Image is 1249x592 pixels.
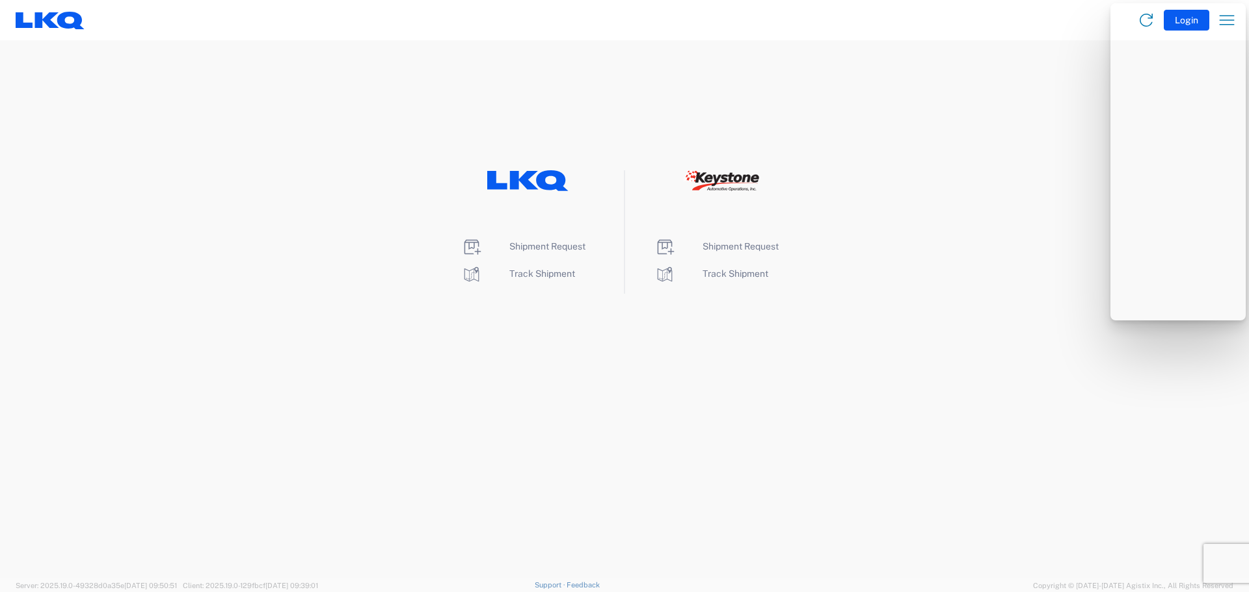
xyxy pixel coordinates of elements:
span: Client: 2025.19.0-129fbcf [183,582,318,589]
a: Support [535,581,567,589]
span: Track Shipment [509,268,575,279]
span: Track Shipment [703,268,768,279]
span: Copyright © [DATE]-[DATE] Agistix Inc., All Rights Reserved [1033,580,1233,591]
span: Shipment Request [509,241,585,251]
a: Feedback [567,581,600,589]
a: Shipment Request [654,241,779,251]
a: Track Shipment [654,268,768,279]
span: [DATE] 09:50:51 [124,582,177,589]
span: Server: 2025.19.0-49328d0a35e [16,582,177,589]
span: [DATE] 09:39:01 [265,582,318,589]
a: Track Shipment [461,268,575,279]
span: Shipment Request [703,241,779,251]
a: Shipment Request [461,241,585,251]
